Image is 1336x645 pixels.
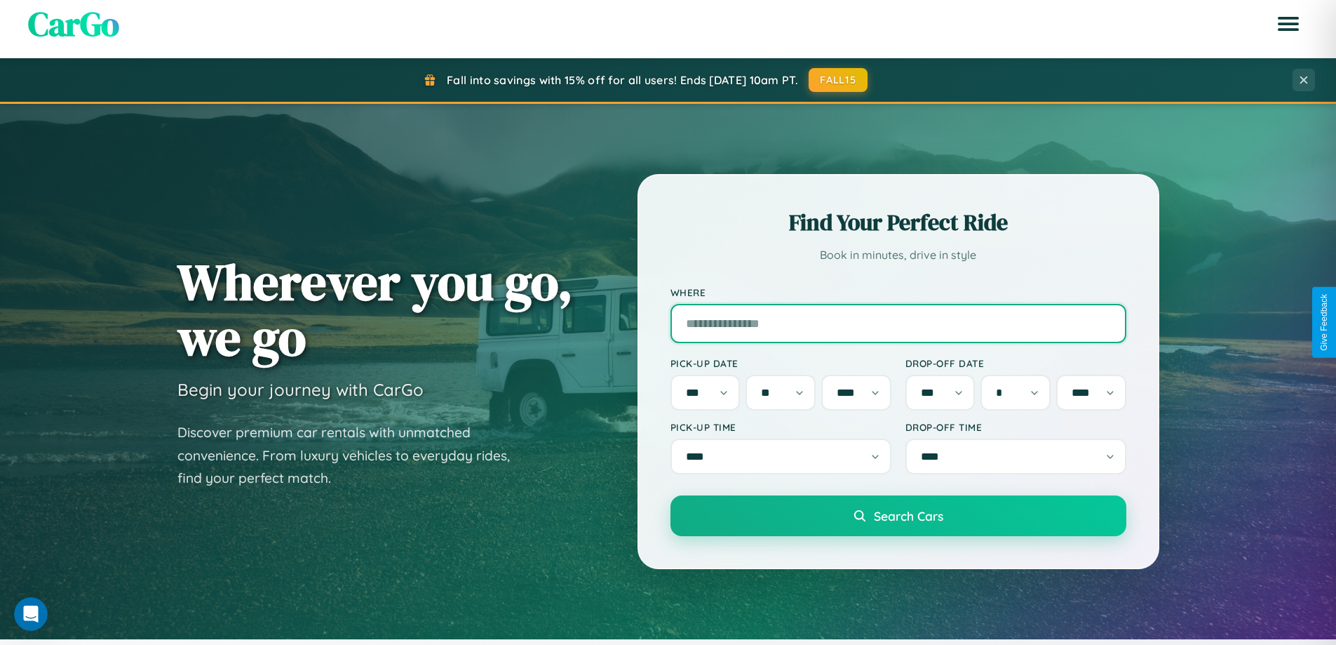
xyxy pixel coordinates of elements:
p: Discover premium car rentals with unmatched convenience. From luxury vehicles to everyday rides, ... [177,421,528,490]
label: Pick-up Date [670,357,891,369]
iframe: Intercom live chat [14,597,48,631]
span: Search Cars [874,508,943,524]
span: CarGo [28,1,119,47]
button: Open menu [1269,4,1308,44]
p: Book in minutes, drive in style [670,245,1126,265]
label: Where [670,286,1126,298]
div: Give Feedback [1319,294,1329,351]
h1: Wherever you go, we go [177,254,573,365]
h2: Find Your Perfect Ride [670,207,1126,238]
h3: Begin your journey with CarGo [177,379,424,400]
span: Fall into savings with 15% off for all users! Ends [DATE] 10am PT. [447,73,798,87]
button: Search Cars [670,496,1126,536]
label: Drop-off Date [905,357,1126,369]
button: FALL15 [809,68,868,92]
label: Pick-up Time [670,421,891,433]
label: Drop-off Time [905,421,1126,433]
